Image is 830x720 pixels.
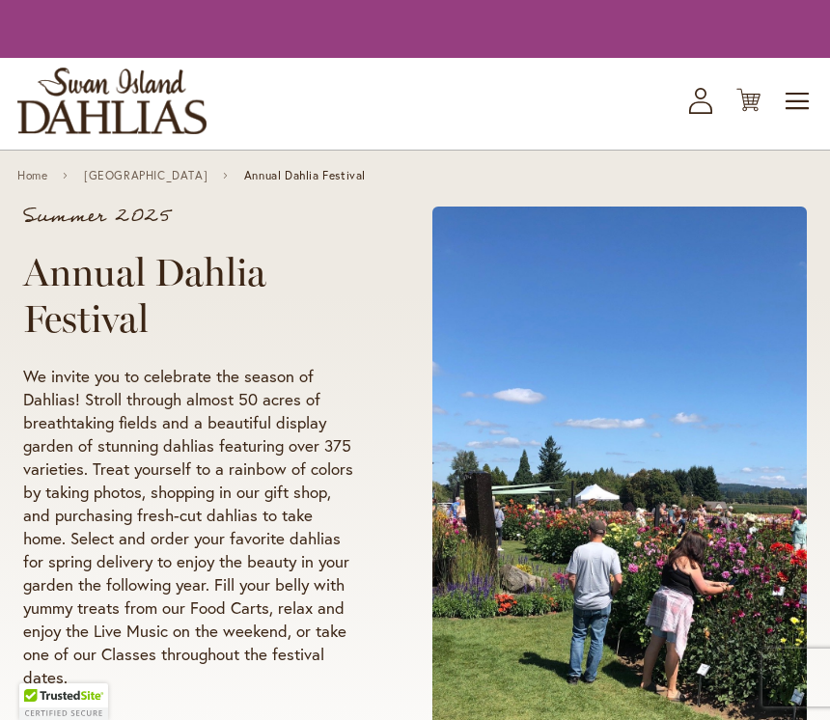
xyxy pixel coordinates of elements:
h1: Annual Dahlia Festival [23,249,359,342]
a: store logo [17,68,207,134]
div: TrustedSite Certified [19,683,108,720]
p: We invite you to celebrate the season of Dahlias! Stroll through almost 50 acres of breathtaking ... [23,365,359,689]
p: Summer 2025 [23,207,359,226]
a: Home [17,169,47,182]
span: Annual Dahlia Festival [244,169,366,182]
a: [GEOGRAPHIC_DATA] [84,169,207,182]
